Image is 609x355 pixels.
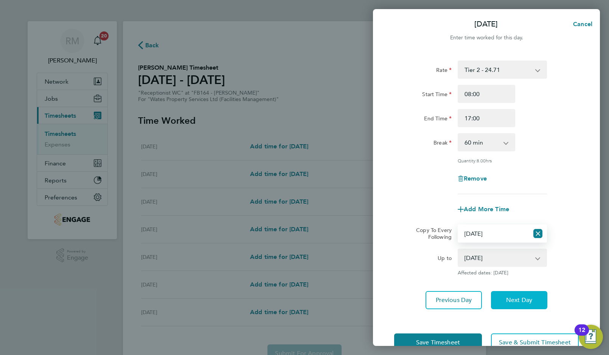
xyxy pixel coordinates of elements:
div: Enter time worked for this day. [373,33,600,42]
label: End Time [424,115,452,124]
span: Remove [464,175,487,182]
button: Add More Time [458,206,509,212]
button: Open Resource Center, 12 new notifications [579,325,603,349]
span: Next Day [506,296,532,304]
button: Next Day [491,291,547,309]
span: Previous Day [436,296,472,304]
span: 8.00 [477,157,486,163]
div: Quantity: hrs [458,157,547,163]
label: Start Time [422,91,452,100]
button: Previous Day [426,291,482,309]
span: Save & Submit Timesheet [499,339,571,346]
button: Cancel [561,17,600,32]
label: Break [433,139,452,148]
span: Add More Time [464,206,509,213]
button: Save Timesheet [394,333,482,352]
input: E.g. 08:00 [458,85,515,103]
label: Rate [436,67,452,76]
button: Reset selection [533,225,542,242]
span: Affected dates: [DATE] [458,270,547,276]
label: Copy To Every Following [410,227,452,240]
label: Up to [438,255,452,264]
p: [DATE] [474,19,498,30]
input: E.g. 18:00 [458,109,515,127]
div: 12 [578,330,585,340]
button: Remove [458,176,487,182]
span: Save Timesheet [416,339,460,346]
button: Save & Submit Timesheet [491,333,579,352]
span: Cancel [571,20,592,28]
